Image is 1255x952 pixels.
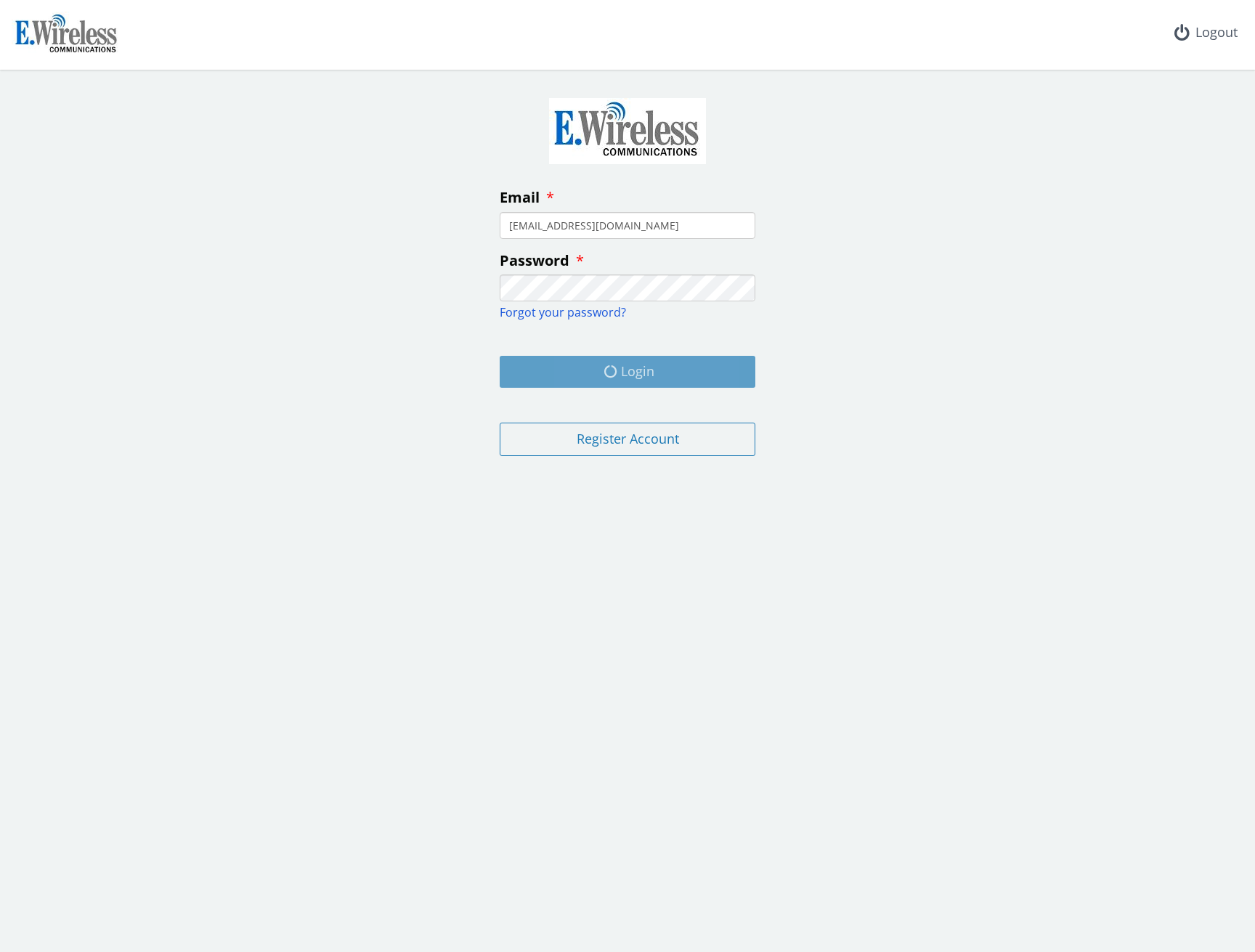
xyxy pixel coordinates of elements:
[500,356,755,388] button: Login
[500,423,755,456] button: Register Account
[500,187,540,207] span: Email
[500,251,569,270] span: Password
[500,304,626,320] a: Forgot your password?
[500,212,755,239] input: enter your email address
